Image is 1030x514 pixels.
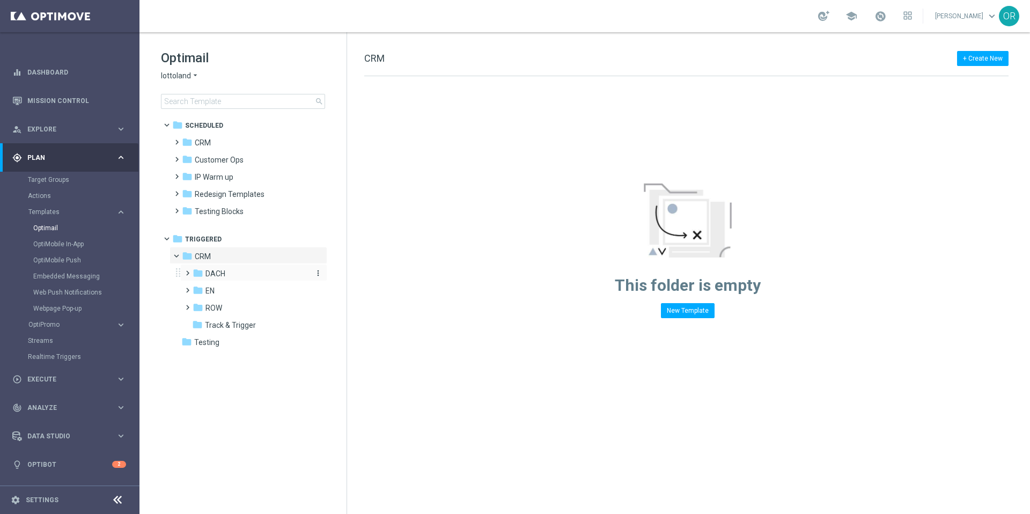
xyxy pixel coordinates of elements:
div: Webpage Pop-up [33,300,138,317]
span: EN [205,286,215,296]
span: Analyze [27,405,116,411]
i: folder [182,188,193,199]
span: Data Studio [27,433,116,439]
div: OptiPromo [28,317,138,333]
i: track_changes [12,403,22,413]
button: gps_fixed Plan keyboard_arrow_right [12,153,127,162]
i: folder [172,120,183,130]
a: Actions [28,192,112,200]
div: Templates [28,209,116,215]
a: Settings [26,497,58,503]
i: folder [181,336,192,347]
button: lightbulb Optibot 2 [12,460,127,469]
div: Execute [12,375,116,384]
div: 2 [112,461,126,468]
i: folder [193,268,203,278]
img: emptyStateManageTemplates.jpg [644,183,732,258]
input: Search Template [161,94,325,109]
i: arrow_drop_down [191,71,200,81]
i: more_vert [314,269,322,277]
span: Templates [28,209,105,215]
button: person_search Explore keyboard_arrow_right [12,125,127,134]
div: Web Push Notifications [33,284,138,300]
i: play_circle_outline [12,375,22,384]
i: keyboard_arrow_right [116,124,126,134]
a: Optibot [27,450,112,479]
div: OptiMobile In-App [33,236,138,252]
div: OptiMobile Push [33,252,138,268]
div: Target Groups [28,172,138,188]
button: play_circle_outline Execute keyboard_arrow_right [12,375,127,384]
span: Explore [27,126,116,133]
button: more_vert [312,268,322,278]
span: lottoland [161,71,191,81]
button: + Create New [957,51,1009,66]
a: Target Groups [28,175,112,184]
i: folder [172,233,183,244]
span: CRM [195,252,211,261]
a: Dashboard [27,58,126,86]
span: Testing [194,337,219,347]
i: keyboard_arrow_right [116,207,126,217]
i: keyboard_arrow_right [116,402,126,413]
a: Webpage Pop-up [33,304,112,313]
span: Redesign Templates [195,189,264,199]
span: keyboard_arrow_down [986,10,998,22]
i: lightbulb [12,460,22,469]
i: keyboard_arrow_right [116,374,126,384]
span: Scheduled [185,121,223,130]
span: IP Warm up [195,172,233,182]
a: Optimail [33,224,112,232]
span: Track & Trigger [205,320,256,330]
div: Explore [12,124,116,134]
a: Streams [28,336,112,345]
div: OptiPromo [28,321,116,328]
a: OptiMobile In-App [33,240,112,248]
button: track_changes Analyze keyboard_arrow_right [12,403,127,412]
div: Realtime Triggers [28,349,138,365]
div: Optimail [33,220,138,236]
i: folder [182,171,193,182]
div: Analyze [12,403,116,413]
i: folder [193,302,203,313]
span: search [315,97,323,106]
span: OptiPromo [28,321,105,328]
span: ROW [205,303,222,313]
button: Mission Control [12,97,127,105]
div: Dashboard [12,58,126,86]
div: Templates [28,204,138,317]
button: OptiPromo keyboard_arrow_right [28,320,127,329]
i: folder [192,319,203,330]
h1: Optimail [161,49,325,67]
i: folder [182,205,193,216]
i: gps_fixed [12,153,22,163]
span: Customer Ops [195,155,244,165]
div: Optibot [12,450,126,479]
a: Web Push Notifications [33,288,112,297]
a: Mission Control [27,86,126,115]
span: Plan [27,155,116,161]
i: equalizer [12,68,22,77]
i: keyboard_arrow_right [116,320,126,330]
button: Data Studio keyboard_arrow_right [12,432,127,440]
i: person_search [12,124,22,134]
div: Templates keyboard_arrow_right [28,208,127,216]
div: Actions [28,188,138,204]
button: lottoland arrow_drop_down [161,71,200,81]
i: folder [182,251,193,261]
a: OptiMobile Push [33,256,112,265]
div: OR [999,6,1019,26]
i: folder [182,154,193,165]
span: Testing Blocks [195,207,244,216]
span: CRM [364,53,385,64]
span: DACH [205,269,225,278]
a: [PERSON_NAME]keyboard_arrow_down [934,8,999,24]
div: Embedded Messaging [33,268,138,284]
div: equalizer Dashboard [12,68,127,77]
span: CRM [195,138,211,148]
